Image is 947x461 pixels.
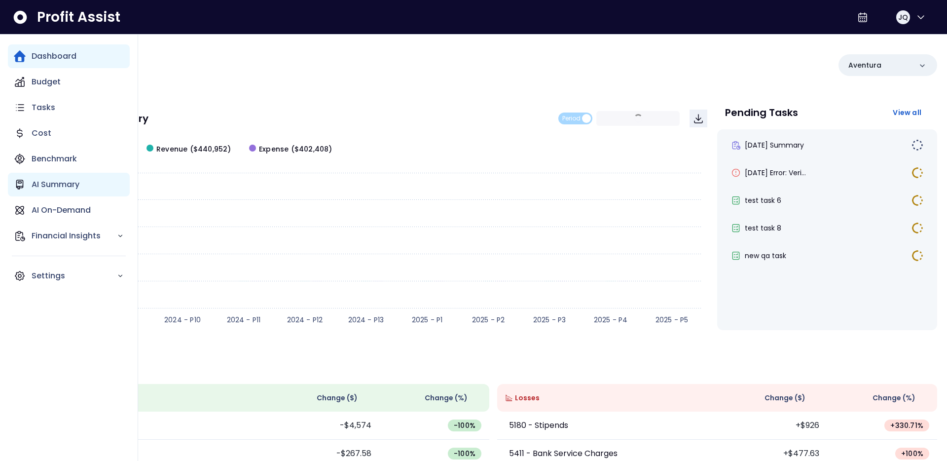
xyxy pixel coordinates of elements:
[509,448,618,460] p: 5411 - Bank Service Charges
[32,127,51,139] p: Cost
[348,315,384,325] text: 2024 - P13
[156,144,231,154] span: Revenue ($440,952)
[745,168,806,178] span: [DATE] Error: Veri...
[911,194,923,206] img: In Progress
[745,223,781,233] span: test task 8
[765,393,805,403] span: Change ( $ )
[848,60,881,71] p: Aventura
[49,362,937,372] p: Wins & Losses
[656,315,689,325] text: 2025 - P5
[515,393,540,403] span: Losses
[164,315,201,325] text: 2024 - P10
[454,449,475,459] span: -100 %
[717,412,827,440] td: +$926
[454,421,475,430] span: -100 %
[594,315,628,325] text: 2025 - P4
[317,393,358,403] span: Change ( $ )
[287,315,323,325] text: 2024 - P12
[32,153,77,165] p: Benchmark
[911,167,923,179] img: In Progress
[472,315,505,325] text: 2025 - P2
[745,140,804,150] span: [DATE] Summary
[425,393,468,403] span: Change (%)
[32,179,79,191] p: AI Summary
[885,104,929,121] button: View all
[890,421,923,430] span: + 330.71 %
[32,270,117,282] p: Settings
[873,393,915,403] span: Change (%)
[269,412,379,440] td: -$4,574
[725,108,798,117] p: Pending Tasks
[898,12,908,22] span: JQ
[259,144,332,154] span: Expense ($402,408)
[32,50,76,62] p: Dashboard
[37,8,120,26] span: Profit Assist
[911,250,923,262] img: In Progress
[412,315,443,325] text: 2025 - P1
[690,110,707,127] button: Download
[509,420,568,431] p: 5180 - Stipends
[901,449,923,459] span: + 100 %
[893,108,921,117] span: View all
[32,230,117,242] p: Financial Insights
[533,315,566,325] text: 2025 - P3
[32,102,55,114] p: Tasks
[32,76,61,88] p: Budget
[745,251,786,261] span: new qa task
[745,195,781,205] span: test task 6
[227,315,261,325] text: 2024 - P11
[911,139,923,151] img: Not yet Started
[32,204,91,216] p: AI On-Demand
[911,222,923,234] img: In Progress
